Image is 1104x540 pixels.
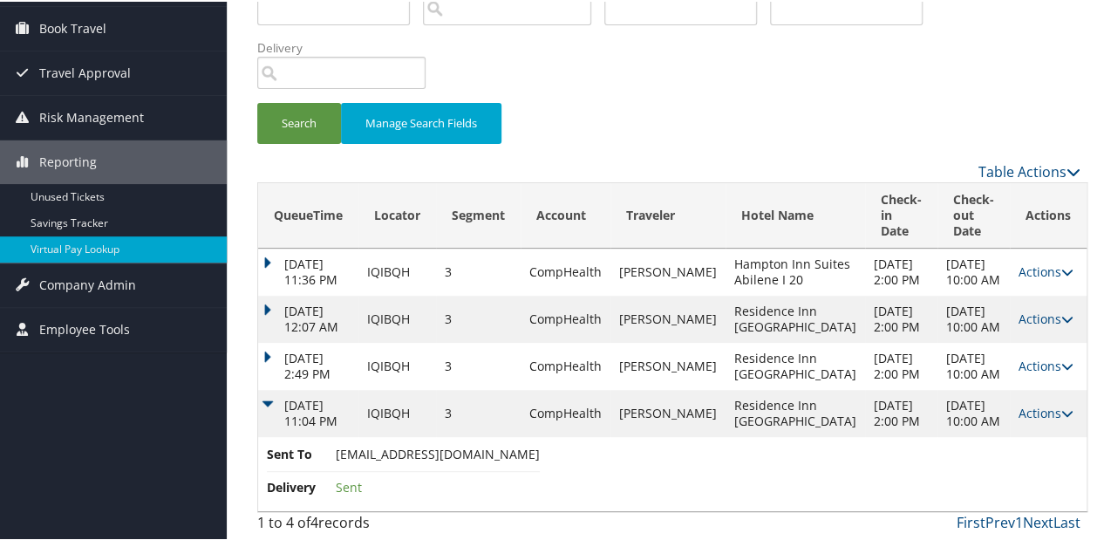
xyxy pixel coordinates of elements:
[521,181,610,247] th: Account: activate to sort column ascending
[336,444,540,461] span: [EMAIL_ADDRESS][DOMAIN_NAME]
[521,294,610,341] td: CompHealth
[610,247,726,294] td: [PERSON_NAME]
[610,294,726,341] td: [PERSON_NAME]
[726,181,865,247] th: Hotel Name: activate to sort column ascending
[267,443,332,462] span: Sent To
[865,294,937,341] td: [DATE] 2:00 PM
[937,388,1010,435] td: [DATE] 10:00 AM
[1019,262,1073,278] a: Actions
[358,247,436,294] td: IQIBQH
[978,161,1080,180] a: Table Actions
[521,388,610,435] td: CompHealth
[258,181,358,247] th: QueueTime: activate to sort column ascending
[865,388,937,435] td: [DATE] 2:00 PM
[610,181,726,247] th: Traveler: activate to sort column ascending
[258,247,358,294] td: [DATE] 11:36 PM
[39,94,144,138] span: Risk Management
[937,181,1010,247] th: Check-out Date: activate to sort column ascending
[1019,309,1073,325] a: Actions
[358,341,436,388] td: IQIBQH
[39,306,130,350] span: Employee Tools
[521,341,610,388] td: CompHealth
[257,510,444,540] div: 1 to 4 of records
[258,294,358,341] td: [DATE] 12:07 AM
[341,101,501,142] button: Manage Search Fields
[436,388,521,435] td: 3
[39,5,106,49] span: Book Travel
[257,38,439,55] label: Delivery
[610,388,726,435] td: [PERSON_NAME]
[257,101,341,142] button: Search
[957,511,985,530] a: First
[726,294,865,341] td: Residence Inn [GEOGRAPHIC_DATA]
[436,181,521,247] th: Segment: activate to sort column ascending
[865,341,937,388] td: [DATE] 2:00 PM
[358,294,436,341] td: IQIBQH
[1019,356,1073,373] a: Actions
[937,247,1010,294] td: [DATE] 10:00 AM
[1023,511,1053,530] a: Next
[436,294,521,341] td: 3
[521,247,610,294] td: CompHealth
[1015,511,1023,530] a: 1
[358,388,436,435] td: IQIBQH
[39,262,136,305] span: Company Admin
[726,388,865,435] td: Residence Inn [GEOGRAPHIC_DATA]
[865,247,937,294] td: [DATE] 2:00 PM
[258,341,358,388] td: [DATE] 2:49 PM
[1019,403,1073,420] a: Actions
[726,247,865,294] td: Hampton Inn Suites Abilene I 20
[1010,181,1087,247] th: Actions
[726,341,865,388] td: Residence Inn [GEOGRAPHIC_DATA]
[310,511,318,530] span: 4
[336,477,362,494] span: Sent
[937,294,1010,341] td: [DATE] 10:00 AM
[937,341,1010,388] td: [DATE] 10:00 AM
[258,388,358,435] td: [DATE] 11:04 PM
[39,139,97,182] span: Reporting
[985,511,1015,530] a: Prev
[39,50,131,93] span: Travel Approval
[436,341,521,388] td: 3
[358,181,436,247] th: Locator: activate to sort column ascending
[1053,511,1080,530] a: Last
[865,181,937,247] th: Check-in Date: activate to sort column descending
[610,341,726,388] td: [PERSON_NAME]
[267,476,332,496] span: Delivery
[436,247,521,294] td: 3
